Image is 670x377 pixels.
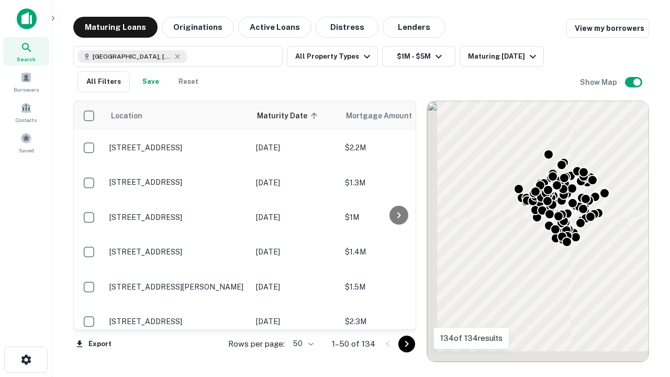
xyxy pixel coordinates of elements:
p: [STREET_ADDRESS] [109,213,245,222]
span: Search [17,55,36,63]
p: [STREET_ADDRESS][PERSON_NAME] [109,282,245,292]
div: 50 [289,336,315,351]
p: [DATE] [256,281,334,293]
div: Maturing [DATE] [468,50,539,63]
button: Distress [316,17,378,38]
button: Maturing [DATE] [460,46,544,67]
button: $1M - $5M [382,46,455,67]
p: 1–50 of 134 [332,338,375,350]
a: Saved [3,128,49,157]
p: [DATE] [256,142,334,153]
p: [STREET_ADDRESS] [109,143,245,152]
button: Lenders [383,17,445,38]
p: $2.3M [345,316,450,327]
a: Contacts [3,98,49,126]
p: $1.4M [345,246,450,258]
p: 134 of 134 results [440,332,502,345]
p: [DATE] [256,212,334,223]
a: Search [3,37,49,65]
p: [DATE] [256,246,334,258]
button: Reset [172,71,205,92]
button: Go to next page [398,336,415,352]
p: [DATE] [256,316,334,327]
button: Active Loans [238,17,311,38]
img: capitalize-icon.png [17,8,37,29]
div: 0 0 [427,101,649,362]
p: [DATE] [256,177,334,188]
p: $1.5M [345,281,450,293]
th: Maturity Date [251,101,340,130]
p: $2.2M [345,142,450,153]
h6: Show Map [580,76,619,88]
span: Mortgage Amount [346,109,426,122]
span: Borrowers [14,85,39,94]
p: [STREET_ADDRESS] [109,178,245,187]
a: Borrowers [3,68,49,96]
p: [STREET_ADDRESS] [109,317,245,326]
iframe: Chat Widget [618,293,670,343]
th: Mortgage Amount [340,101,455,130]
button: Export [73,336,114,352]
th: Location [104,101,251,130]
button: [GEOGRAPHIC_DATA], [GEOGRAPHIC_DATA], [GEOGRAPHIC_DATA] [73,46,283,67]
span: Location [110,109,142,122]
p: $1.3M [345,177,450,188]
p: [STREET_ADDRESS] [109,247,245,257]
button: Save your search to get updates of matches that match your search criteria. [134,71,167,92]
p: $1M [345,212,450,223]
span: Contacts [16,116,37,124]
p: Rows per page: [228,338,285,350]
span: [GEOGRAPHIC_DATA], [GEOGRAPHIC_DATA], [GEOGRAPHIC_DATA] [93,52,171,61]
span: Saved [19,146,34,154]
button: All Property Types [287,46,378,67]
button: Originations [162,17,234,38]
a: View my borrowers [566,19,649,38]
span: Maturity Date [257,109,321,122]
button: All Filters [77,71,130,92]
button: Maturing Loans [73,17,158,38]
